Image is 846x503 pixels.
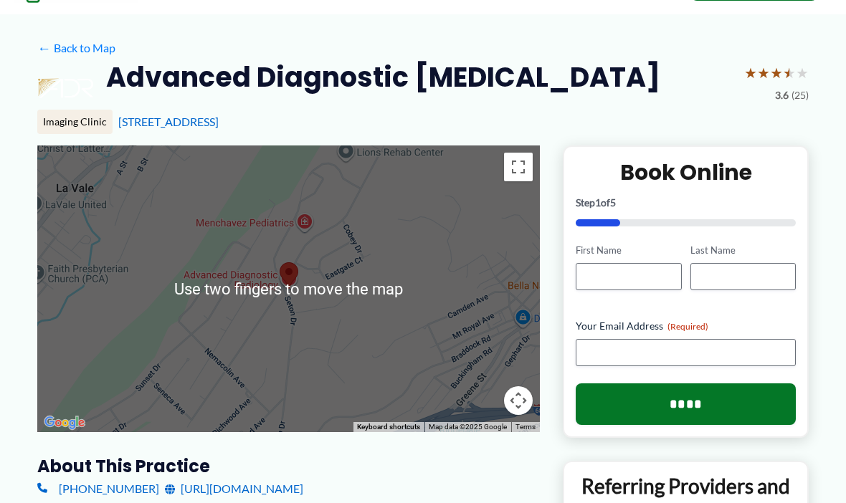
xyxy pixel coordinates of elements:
[41,414,88,433] a: Open this area in Google Maps (opens a new window)
[757,60,770,87] span: ★
[576,244,681,258] label: First Name
[667,322,708,332] span: (Required)
[576,159,796,187] h2: Book Online
[690,244,796,258] label: Last Name
[37,110,113,135] div: Imaging Clinic
[770,60,783,87] span: ★
[429,423,507,431] span: Map data ©2025 Google
[515,423,536,431] a: Terms (opens in new tab)
[37,456,540,478] h3: About this practice
[118,115,219,129] a: [STREET_ADDRESS]
[775,87,789,105] span: 3.6
[357,423,420,433] button: Keyboard shortcuts
[610,197,616,209] span: 5
[783,60,796,87] span: ★
[41,414,88,433] img: Google
[504,387,533,416] button: Map camera controls
[744,60,757,87] span: ★
[37,42,51,55] span: ←
[792,87,809,105] span: (25)
[504,153,533,182] button: Toggle fullscreen view
[106,60,660,95] h2: Advanced Diagnostic [MEDICAL_DATA]
[595,197,601,209] span: 1
[37,38,115,59] a: ←Back to Map
[165,479,303,500] a: [URL][DOMAIN_NAME]
[796,60,809,87] span: ★
[576,198,796,209] p: Step of
[37,479,159,500] a: [PHONE_NUMBER]
[576,320,796,334] label: Your Email Address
